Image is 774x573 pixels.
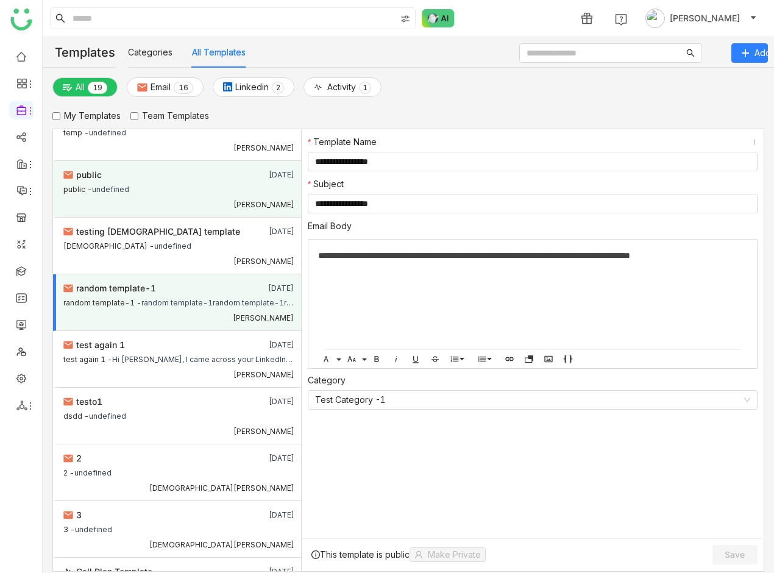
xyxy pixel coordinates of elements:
input: Team Templates [130,112,138,120]
label: Email Body [308,219,352,233]
button: Email [127,77,204,97]
label: My Templates [52,109,121,123]
label: Team Templates [130,109,209,123]
span: testo1 [76,396,102,407]
nz-badge-sup: 2 [272,82,284,94]
div: [DATE] [248,282,294,295]
button: Font Family [319,352,338,366]
div: undefined [92,182,129,194]
label: Subject [308,177,344,191]
div: [DATE] [248,452,294,465]
div: 3 - [63,522,75,535]
div: undefined [89,408,126,421]
div: [PERSON_NAME] [233,143,294,153]
div: 2 - [63,465,74,478]
button: Italic (⌘I) [390,352,402,366]
button: All [52,77,118,97]
button: Font Size [345,352,363,366]
span: test again 1 [76,340,125,350]
div: undefined [75,522,112,535]
span: 2 [76,453,82,463]
img: email.svg [63,510,73,520]
img: linkedin.svg [223,82,232,91]
img: email.svg [63,170,73,180]
div: This template is public [311,547,486,562]
span: All [76,80,85,94]
div: [PERSON_NAME] [233,427,294,436]
nz-badge-sup: 1 [359,82,371,94]
button: Add [731,43,768,63]
img: email.svg [63,454,73,463]
div: temp - [63,125,89,138]
div: Templates [43,37,115,68]
span: Activity [327,80,356,94]
div: [PERSON_NAME] [233,370,294,380]
div: [DATE] [248,508,294,522]
span: Add [754,46,771,60]
img: email.svg [137,82,147,93]
div: test again 1 - [63,352,112,365]
nz-badge-sup: 16 [174,82,193,94]
label: Category [308,374,346,387]
div: [DATE] [248,168,294,182]
span: Email [151,80,171,94]
div: [DEMOGRAPHIC_DATA][PERSON_NAME] [149,483,294,493]
div: public - [63,182,92,194]
div: [DEMOGRAPHIC_DATA] - [63,238,154,251]
img: ask-buddy-normal.svg [422,9,455,27]
img: email.svg [63,283,73,293]
span: [PERSON_NAME] [670,12,740,25]
button: Insert Link (⌘K) [503,352,516,366]
div: [DATE] [248,338,294,352]
span: Linkedin [235,80,269,94]
div: Hi [PERSON_NAME], I came across your LinkedIn profile and was impressed by your recent activity t... [112,352,294,365]
button: Linkedin [213,77,294,97]
span: random template-1 [76,283,156,293]
div: dsdd - [63,408,89,421]
button: [PERSON_NAME] [643,9,759,28]
button: Unordered List [476,352,488,366]
p: 2 [275,82,280,94]
div: undefined [74,465,112,478]
div: undefined [154,238,191,251]
div: [PERSON_NAME] [233,313,294,323]
div: undefined [89,125,126,138]
p: 1 [363,82,367,94]
button: Underline (⌘U) [410,352,422,366]
nz-select-item: Test Category -1 [315,391,750,409]
div: random template-1 - [63,295,141,308]
img: logo [10,9,32,30]
button: Unordered List [486,352,496,366]
div: [DATE] [248,395,294,408]
div: random template-1random template-1random template-1random template-1random template-1random templ... [141,295,294,308]
img: email.svg [63,227,73,237]
span: public [76,169,102,180]
button: Bold (⌘B) [371,352,383,366]
button: Save [712,545,758,564]
div: [PERSON_NAME] [233,257,294,266]
p: 1 [93,82,98,94]
img: plainalloptions.svg [63,83,73,93]
button: Make Private [410,547,486,562]
button: All Templates [192,46,246,59]
img: help.svg [615,13,627,26]
button: Ordered List [459,352,469,366]
img: email.svg [63,397,73,407]
div: [PERSON_NAME] [233,200,294,210]
img: avatar [645,9,665,28]
button: Activity [304,77,382,97]
img: email.svg [63,340,73,350]
button: Categories [128,46,172,59]
p: 9 [98,82,102,94]
span: 3 [76,510,82,520]
nz-badge-sup: 19 [88,82,107,94]
div: [DATE] [248,225,294,238]
button: Ordered List [449,352,461,366]
input: My Templates [52,112,60,120]
img: search-type.svg [400,14,410,24]
label: Template Name [308,135,377,149]
p: 1 [179,82,183,94]
span: testing [DEMOGRAPHIC_DATA] template [76,226,240,237]
div: [DEMOGRAPHIC_DATA][PERSON_NAME] [149,540,294,550]
p: 6 [183,82,188,94]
